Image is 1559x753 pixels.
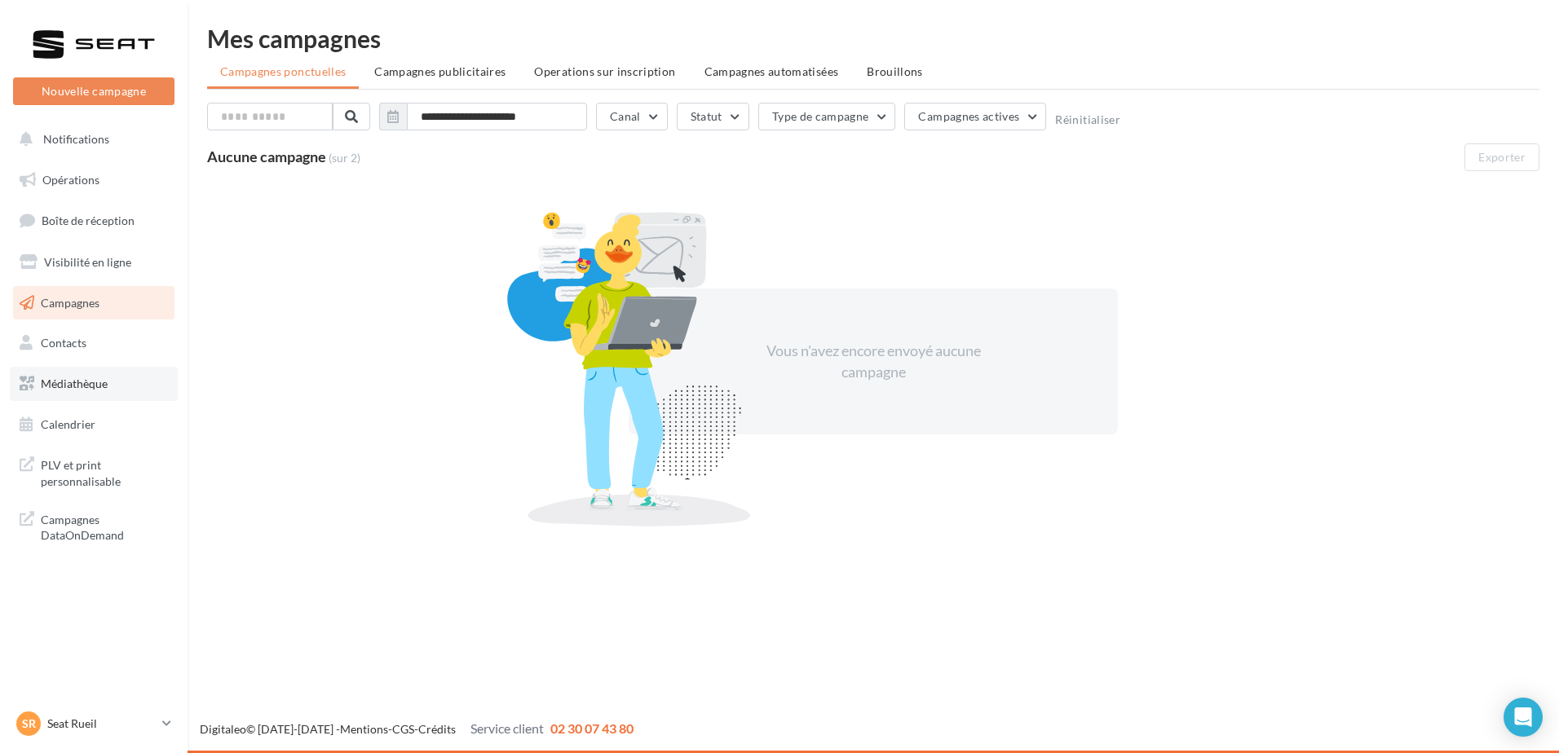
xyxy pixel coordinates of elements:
span: Campagnes DataOnDemand [41,509,168,544]
a: Opérations [10,163,178,197]
div: Mes campagnes [207,26,1539,51]
span: Notifications [43,132,109,146]
a: Médiathèque [10,367,178,401]
span: SR [22,716,36,732]
a: Digitaleo [200,722,246,736]
div: Vous n'avez encore envoyé aucune campagne [733,341,1014,382]
button: Campagnes actives [904,103,1046,130]
a: Boîte de réception [10,203,178,238]
span: (sur 2) [329,150,360,166]
span: PLV et print personnalisable [41,454,168,489]
button: Statut [677,103,749,130]
button: Type de campagne [758,103,896,130]
a: Mentions [340,722,388,736]
a: PLV et print personnalisable [10,447,178,495]
a: CGS [392,722,414,736]
a: Campagnes [10,286,178,320]
a: Contacts [10,326,178,360]
span: Contacts [41,336,86,350]
span: Service client [470,720,544,736]
a: Crédits [418,722,456,736]
span: Campagnes actives [918,109,1019,123]
span: Brouillons [867,64,923,78]
button: Exporter [1464,143,1539,171]
span: Campagnes automatisées [704,64,839,78]
span: Boîte de réception [42,214,135,227]
div: Open Intercom Messenger [1504,698,1543,737]
span: Médiathèque [41,376,108,390]
span: 02 30 07 43 80 [550,720,634,736]
a: SR Seat Rueil [13,708,174,739]
button: Notifications [10,122,171,156]
a: Campagnes DataOnDemand [10,502,178,550]
p: Seat Rueil [47,716,156,732]
button: Réinitialiser [1055,113,1120,126]
span: Campagnes [41,295,99,309]
span: © [DATE]-[DATE] - - - [200,722,634,736]
span: Campagnes publicitaires [374,64,506,78]
span: Visibilité en ligne [44,255,131,269]
button: Canal [596,103,668,130]
span: Opérations [42,173,99,187]
a: Calendrier [10,407,178,442]
span: Aucune campagne [207,148,326,165]
a: Visibilité en ligne [10,245,178,280]
span: Operations sur inscription [534,64,675,78]
span: Calendrier [41,417,95,431]
button: Nouvelle campagne [13,77,174,105]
